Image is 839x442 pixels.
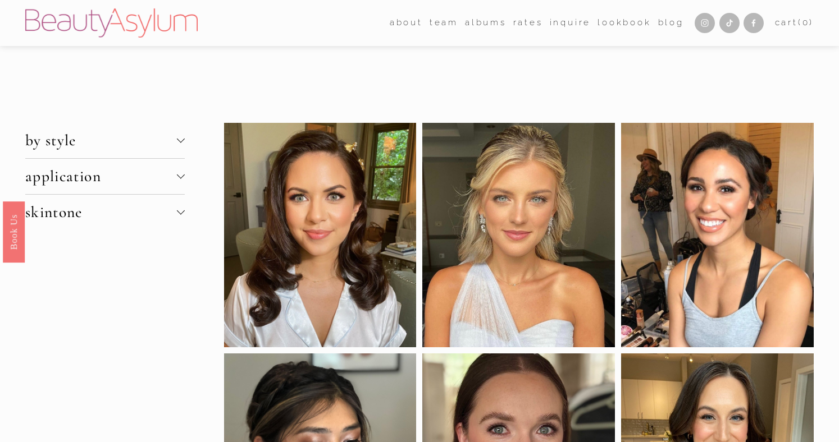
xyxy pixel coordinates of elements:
a: TikTok [719,13,740,33]
img: Beauty Asylum | Bridal Hair &amp; Makeup Charlotte &amp; Atlanta [25,8,198,38]
span: about [390,15,423,30]
a: Book Us [3,201,25,263]
span: skintone [25,203,177,222]
span: ( ) [798,17,814,27]
button: application [25,159,185,194]
a: folder dropdown [390,15,423,31]
span: 0 [802,17,810,27]
a: albums [465,15,507,31]
a: Rates [513,15,543,31]
a: folder dropdown [430,15,458,31]
a: Inquire [550,15,591,31]
button: by style [25,123,185,158]
span: team [430,15,458,30]
a: Lookbook [598,15,651,31]
a: Instagram [695,13,715,33]
a: Blog [658,15,684,31]
span: application [25,167,177,186]
a: Cart(0) [775,15,814,30]
button: skintone [25,195,185,230]
span: by style [25,131,177,150]
a: Facebook [744,13,764,33]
